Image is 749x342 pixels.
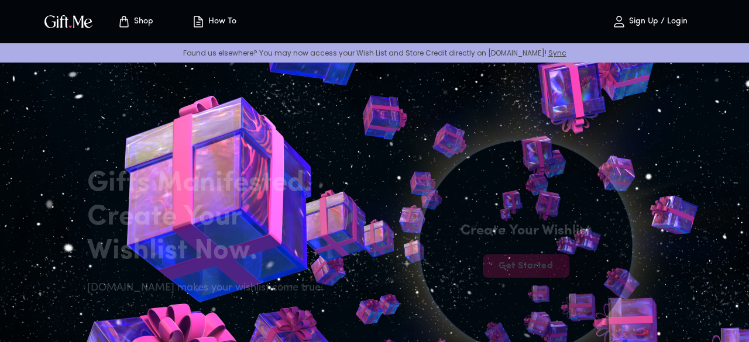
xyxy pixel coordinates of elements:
h6: [DOMAIN_NAME] makes your wishlist come true. [87,280,331,296]
img: GiftMe Logo [42,13,95,30]
p: Sign Up / Login [626,17,688,27]
p: Found us elsewhere? You may now access your Wish List and Store Credit directly on [DOMAIN_NAME]! [9,48,740,58]
h2: Gifts Manifested. [87,167,331,201]
h2: Wishlist Now. [87,234,331,268]
button: Store page [103,3,167,40]
button: GiftMe Logo [41,15,96,29]
p: Shop [131,17,153,27]
button: How To [181,3,246,40]
span: Get Started [483,260,569,272]
p: How To [205,17,236,27]
h2: Create Your [87,201,331,234]
button: Sign Up / Login [591,3,708,40]
a: Sync [548,48,566,58]
img: how-to.svg [191,15,205,29]
button: Get Started [483,254,569,278]
h4: Create Your Wishlist [461,222,591,240]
